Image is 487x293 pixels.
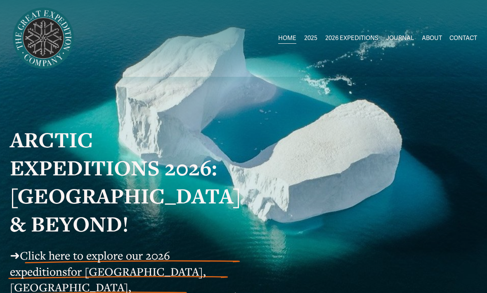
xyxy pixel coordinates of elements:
[10,248,170,279] a: Click here to explore our 2026 expeditions
[325,33,378,44] span: 2026 EXPEDITIONS
[386,32,414,45] a: JOURNAL
[325,32,378,45] a: folder dropdown
[449,32,477,45] a: CONTACT
[304,33,317,44] span: 2025
[10,125,246,238] strong: ARCTIC EXPEDITIONS 2026: [GEOGRAPHIC_DATA] & BEYOND!
[278,32,296,45] a: HOME
[10,248,20,263] span: ➜
[304,32,317,45] a: folder dropdown
[422,32,442,45] a: ABOUT
[10,5,77,72] img: Arctic Expeditions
